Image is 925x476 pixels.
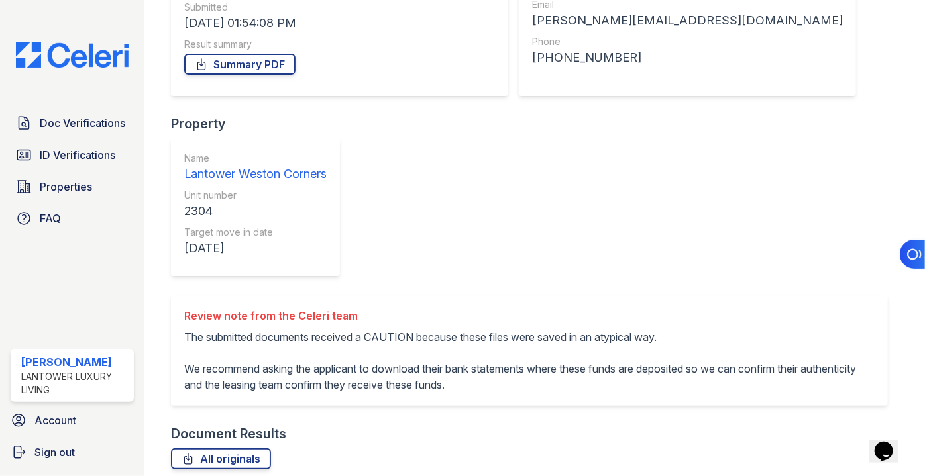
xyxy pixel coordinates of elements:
div: Unit number [184,189,327,202]
div: Review note from the Celeri team [184,308,875,324]
a: Summary PDF [184,54,296,75]
img: CE_Logo_Blue-a8612792a0a2168367f1c8372b55b34899dd931a85d93a1a3d3e32e68fde9ad4.png [5,42,139,68]
span: FAQ [40,211,61,226]
a: Account [5,407,139,434]
span: Properties [40,179,92,195]
div: Target move in date [184,226,327,239]
a: ID Verifications [11,142,134,168]
a: All originals [171,448,271,469]
div: Lantower Weston Corners [184,165,327,183]
div: Property [171,115,351,133]
div: Result summary [184,38,495,51]
div: [PHONE_NUMBER] [532,48,843,67]
div: 2304 [184,202,327,220]
div: [PERSON_NAME][EMAIL_ADDRESS][DOMAIN_NAME] [532,11,843,30]
div: [DATE] 01:54:08 PM [184,14,495,32]
a: Doc Verifications [11,110,134,136]
span: ID Verifications [40,147,115,163]
p: The submitted documents received a CAUTION because these files were saved in an atypical way. We ... [184,329,875,393]
div: Name [184,152,327,165]
span: Doc Verifications [40,115,125,131]
div: [PERSON_NAME] [21,354,129,370]
div: Document Results [171,424,286,443]
a: Properties [11,173,134,200]
span: Account [34,412,76,428]
iframe: chat widget [869,423,912,463]
div: Lantower Luxury Living [21,370,129,397]
a: Sign out [5,439,139,465]
div: [DATE] [184,239,327,258]
div: Submitted [184,1,495,14]
a: Name Lantower Weston Corners [184,152,327,183]
div: Phone [532,35,843,48]
a: FAQ [11,205,134,232]
span: Sign out [34,444,75,460]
